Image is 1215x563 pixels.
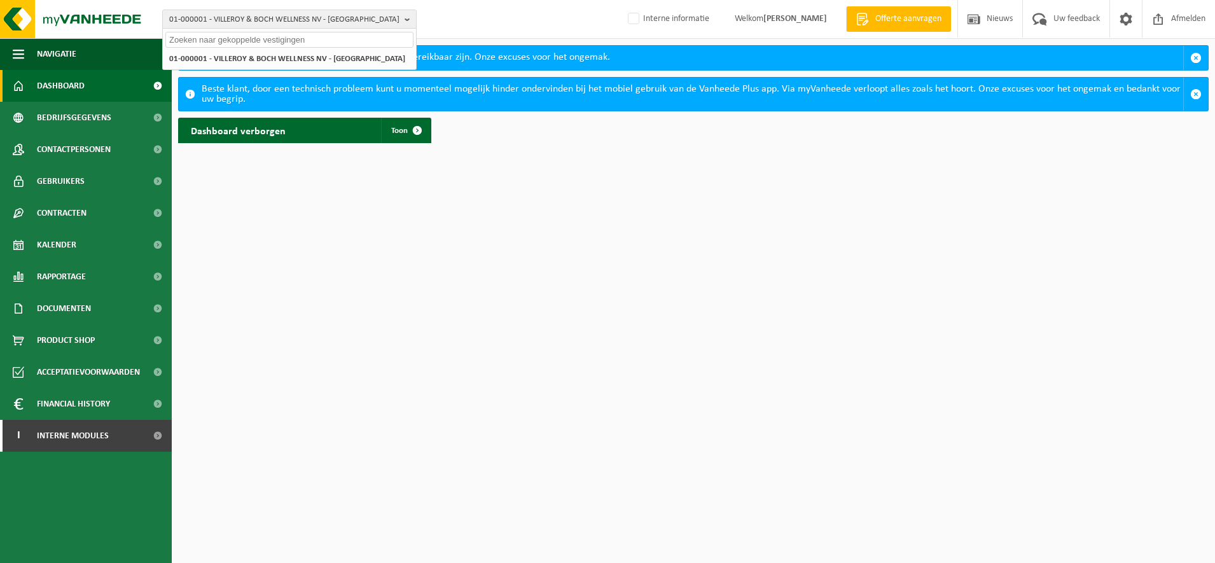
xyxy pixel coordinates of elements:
strong: 01-000001 - VILLEROY & BOCH WELLNESS NV - [GEOGRAPHIC_DATA] [169,55,405,63]
span: Financial History [37,388,110,420]
span: Toon [391,127,408,135]
span: Offerte aanvragen [872,13,945,25]
span: Bedrijfsgegevens [37,102,111,134]
span: Documenten [37,293,91,324]
span: Contracten [37,197,87,229]
span: Navigatie [37,38,76,70]
span: Rapportage [37,261,86,293]
span: Gebruikers [37,165,85,197]
strong: [PERSON_NAME] [763,14,827,24]
h2: Dashboard verborgen [178,118,298,142]
input: Zoeken naar gekoppelde vestigingen [165,32,413,48]
button: 01-000001 - VILLEROY & BOCH WELLNESS NV - [GEOGRAPHIC_DATA] [162,10,417,29]
label: Interne informatie [625,10,709,29]
span: Kalender [37,229,76,261]
a: Offerte aanvragen [846,6,951,32]
span: Contactpersonen [37,134,111,165]
a: Toon [381,118,430,143]
div: Deze avond zal MyVanheede van 18u tot 21u niet bereikbaar zijn. Onze excuses voor het ongemak. [202,46,1183,70]
div: Beste klant, door een technisch probleem kunt u momenteel mogelijk hinder ondervinden bij het mob... [202,78,1183,111]
span: Acceptatievoorwaarden [37,356,140,388]
span: I [13,420,24,452]
span: Product Shop [37,324,95,356]
span: 01-000001 - VILLEROY & BOCH WELLNESS NV - [GEOGRAPHIC_DATA] [169,10,399,29]
span: Interne modules [37,420,109,452]
span: Dashboard [37,70,85,102]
